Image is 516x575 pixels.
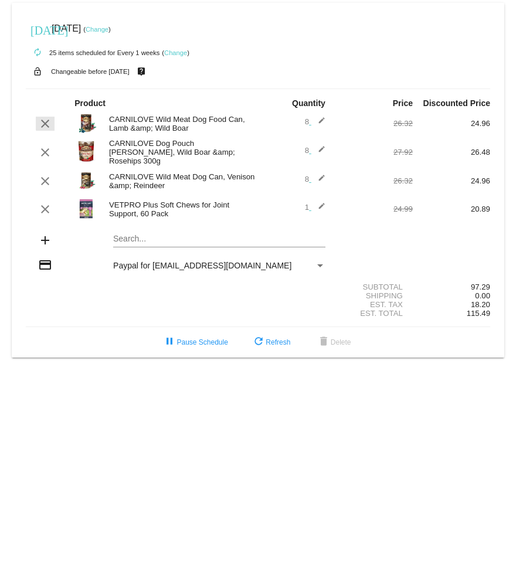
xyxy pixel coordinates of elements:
[74,196,98,220] img: 85202.jpg
[335,300,413,309] div: Est. Tax
[113,261,291,270] span: Paypal for [EMAIL_ADDRESS][DOMAIN_NAME]
[317,335,331,349] mat-icon: delete
[103,139,258,165] div: CARNILOVE Dog Pouch [PERSON_NAME], Wild Boar &amp; Rosehips 300g
[74,168,98,192] img: 77621.jpg
[162,49,189,56] small: ( )
[164,49,187,56] a: Change
[86,26,108,33] a: Change
[311,145,325,159] mat-icon: edit
[30,22,45,36] mat-icon: [DATE]
[38,145,52,159] mat-icon: clear
[134,64,148,79] mat-icon: live_help
[413,283,490,291] div: 97.29
[38,117,52,131] mat-icon: clear
[252,338,290,346] span: Refresh
[335,283,413,291] div: Subtotal
[30,64,45,79] mat-icon: lock_open
[83,26,111,33] small: ( )
[475,291,490,300] span: 0.00
[74,98,106,108] strong: Product
[103,172,258,190] div: CARNILOVE Wild Meat Dog Can, Venison &amp; Reindeer
[423,98,490,108] strong: Discounted Price
[335,205,413,213] div: 24.99
[38,174,52,188] mat-icon: clear
[307,332,361,353] button: Delete
[38,233,52,247] mat-icon: add
[305,117,325,126] span: 8
[74,111,98,134] img: 77169.jpg
[393,98,413,108] strong: Price
[30,46,45,60] mat-icon: autorenew
[305,146,325,155] span: 8
[242,332,300,353] button: Refresh
[103,115,258,132] div: CARNILOVE Wild Meat Dog Food Can, Lamb &amp; Wild Boar
[74,140,98,163] img: 87282.jpg
[26,49,159,56] small: 25 items scheduled for Every 1 weeks
[471,300,490,309] span: 18.20
[305,203,325,212] span: 1
[252,335,266,349] mat-icon: refresh
[113,261,325,270] mat-select: Payment Method
[413,205,490,213] div: 20.89
[162,338,228,346] span: Pause Schedule
[113,234,325,244] input: Search...
[162,335,176,349] mat-icon: pause
[413,148,490,156] div: 26.48
[413,176,490,185] div: 24.96
[311,174,325,188] mat-icon: edit
[335,176,413,185] div: 26.32
[335,309,413,318] div: Est. Total
[51,68,130,75] small: Changeable before [DATE]
[153,332,237,353] button: Pause Schedule
[413,119,490,128] div: 24.96
[311,117,325,131] mat-icon: edit
[103,200,258,218] div: VETPRO Plus Soft Chews for Joint Support, 60 Pack
[467,309,490,318] span: 115.49
[38,258,52,272] mat-icon: credit_card
[305,175,325,183] span: 8
[335,148,413,156] div: 27.92
[292,98,325,108] strong: Quantity
[311,202,325,216] mat-icon: edit
[335,291,413,300] div: Shipping
[335,119,413,128] div: 26.32
[317,338,351,346] span: Delete
[38,202,52,216] mat-icon: clear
